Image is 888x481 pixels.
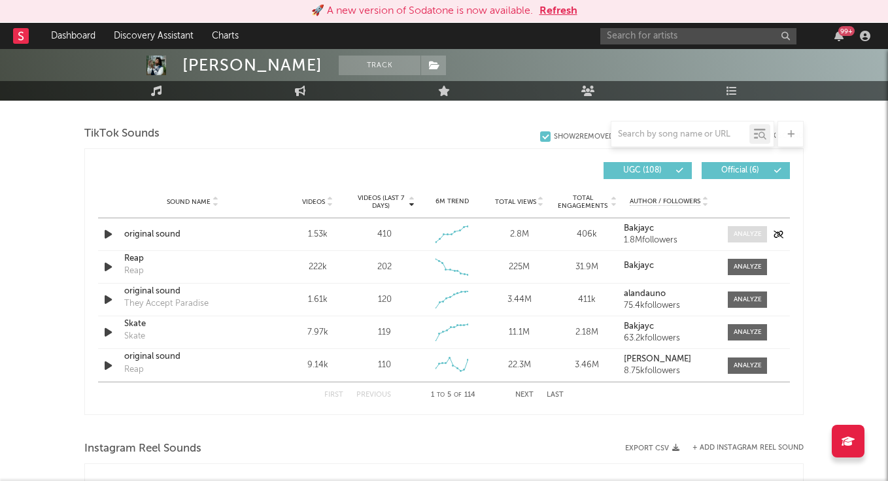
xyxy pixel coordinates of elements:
[489,261,550,274] div: 225M
[624,355,715,364] a: [PERSON_NAME]
[84,441,201,457] span: Instagram Reel Sounds
[515,391,534,399] button: Next
[378,326,391,339] div: 119
[124,252,261,265] a: Reap
[377,228,392,241] div: 410
[556,293,617,307] div: 411k
[679,444,804,452] div: + Add Instagram Reel Sound
[624,224,715,233] a: Bakjayc
[203,23,248,49] a: Charts
[378,359,391,372] div: 110
[702,162,790,179] button: Official(6)
[378,293,392,307] div: 120
[838,26,855,36] div: 99 +
[124,318,261,331] a: Skate
[287,293,348,307] div: 1.61k
[324,391,343,399] button: First
[600,28,796,44] input: Search for artists
[287,326,348,339] div: 7.97k
[556,359,617,372] div: 3.46M
[124,297,209,310] div: They Accept Paradise
[624,290,666,298] strong: alandauno
[417,388,489,403] div: 1 5 114
[287,228,348,241] div: 1.53k
[339,56,420,75] button: Track
[624,322,654,331] strong: Bakjayc
[182,56,322,75] div: [PERSON_NAME]
[834,31,844,41] button: 99+
[287,261,348,274] div: 222k
[124,350,261,363] a: original sound
[311,3,533,19] div: 🚀 A new version of Sodatone is now available.
[124,363,144,376] div: Reap
[624,367,715,376] div: 8.75k followers
[167,198,211,206] span: Sound Name
[124,330,145,343] div: Skate
[556,261,617,274] div: 31.9M
[624,322,715,331] a: Bakjayc
[489,228,550,241] div: 2.8M
[556,194,609,210] span: Total Engagements
[624,261,654,270] strong: Bakjayc
[624,224,654,233] strong: Bakjayc
[539,3,577,19] button: Refresh
[556,326,617,339] div: 2.18M
[489,293,550,307] div: 3.44M
[611,129,749,140] input: Search by song name or URL
[556,228,617,241] div: 406k
[377,261,392,274] div: 202
[630,197,700,206] span: Author / Followers
[604,162,692,179] button: UGC(108)
[437,392,445,398] span: to
[302,198,325,206] span: Videos
[495,198,536,206] span: Total Views
[42,23,105,49] a: Dashboard
[624,334,715,343] div: 63.2k followers
[489,359,550,372] div: 22.3M
[624,261,715,271] a: Bakjayc
[710,167,770,174] span: Official ( 6 )
[692,444,804,452] button: + Add Instagram Reel Sound
[624,236,715,245] div: 1.8M followers
[625,444,679,452] button: Export CSV
[422,197,483,207] div: 6M Trend
[547,391,564,399] button: Last
[489,326,550,339] div: 11.1M
[124,285,261,298] a: original sound
[287,359,348,372] div: 9.14k
[105,23,203,49] a: Discovery Assistant
[124,228,261,241] a: original sound
[624,301,715,310] div: 75.4k followers
[624,290,715,299] a: alandauno
[124,265,144,278] div: Reap
[624,355,691,363] strong: [PERSON_NAME]
[354,194,407,210] span: Videos (last 7 days)
[454,392,462,398] span: of
[356,391,391,399] button: Previous
[612,167,672,174] span: UGC ( 108 )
